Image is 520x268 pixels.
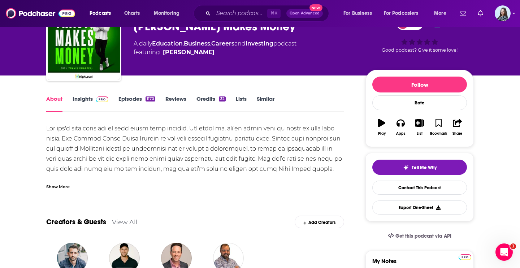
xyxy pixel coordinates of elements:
[372,160,467,175] button: tell me why sparkleTell Me Why
[459,254,471,260] img: Podchaser Pro
[295,216,344,228] div: Add Creators
[6,7,75,20] img: Podchaser - Follow, Share and Rate Podcasts
[90,8,111,18] span: Podcasts
[124,8,140,18] span: Charts
[382,47,458,53] span: Good podcast? Give it some love!
[84,8,120,19] button: open menu
[236,95,247,112] a: Lists
[165,95,186,112] a: Reviews
[430,131,447,136] div: Bookmark
[396,131,406,136] div: Apps
[267,9,281,18] span: ⌘ K
[46,95,62,112] a: About
[146,96,155,101] div: 1170
[372,95,467,110] div: Rate
[417,131,422,136] div: List
[382,227,457,245] a: Get this podcast via API
[391,114,410,140] button: Apps
[112,218,138,226] a: View All
[372,181,467,195] a: Contact This Podcast
[234,40,246,47] span: and
[154,8,179,18] span: Monitoring
[429,114,448,140] button: Bookmark
[372,200,467,215] button: Export One-Sheet
[134,39,296,57] div: A daily podcast
[48,8,120,80] img: Travis Makes Money
[149,8,189,19] button: open menu
[495,243,513,261] iframe: Intercom live chat
[73,95,108,112] a: InsightsPodchaser Pro
[429,8,455,19] button: open menu
[118,95,155,112] a: Episodes1170
[163,48,214,57] a: Travis Chappell
[372,77,467,92] button: Follow
[211,40,234,47] a: Careers
[384,8,419,18] span: For Podcasters
[134,48,296,57] span: featuring
[343,8,372,18] span: For Business
[286,9,323,18] button: Open AdvancedNew
[152,40,183,47] a: Education
[434,8,446,18] span: More
[120,8,144,19] a: Charts
[246,40,273,47] a: Investing
[457,7,469,20] a: Show notifications dropdown
[372,114,391,140] button: Play
[410,114,429,140] button: List
[475,7,486,20] a: Show notifications dropdown
[510,243,516,249] span: 1
[365,13,474,57] div: 78Good podcast? Give it some love!
[183,40,184,47] span: ,
[219,96,225,101] div: 32
[452,131,462,136] div: Share
[395,233,451,239] span: Get this podcast via API
[184,40,210,47] a: Business
[495,5,511,21] img: User Profile
[213,8,267,19] input: Search podcasts, credits, & more...
[338,8,381,19] button: open menu
[495,5,511,21] button: Show profile menu
[290,12,320,15] span: Open Advanced
[378,131,386,136] div: Play
[309,4,322,11] span: New
[196,95,225,112] a: Credits32
[46,217,106,226] a: Creators & Guests
[459,253,471,260] a: Pro website
[403,165,409,170] img: tell me why sparkle
[495,5,511,21] span: Logged in as brookefortierpr
[96,96,108,102] img: Podchaser Pro
[379,8,429,19] button: open menu
[412,165,437,170] span: Tell Me Why
[210,40,211,47] span: ,
[200,5,336,22] div: Search podcasts, credits, & more...
[257,95,274,112] a: Similar
[448,114,467,140] button: Share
